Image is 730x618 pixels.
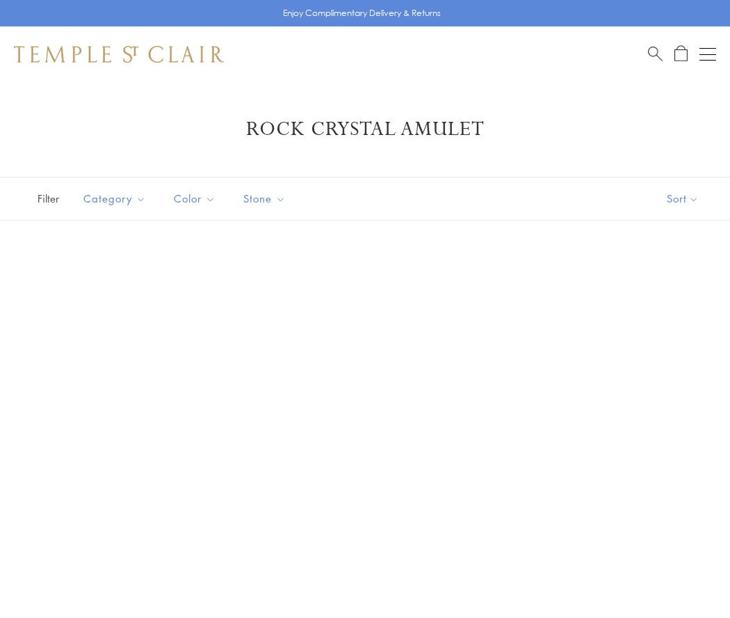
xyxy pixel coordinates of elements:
[648,45,663,63] a: Search
[35,117,695,142] h1: Rock Crystal Amulet
[167,190,226,207] span: Color
[635,177,730,220] button: Show sort by
[699,46,716,63] button: Open navigation
[76,190,156,207] span: Category
[14,46,224,63] img: Temple St. Clair
[163,183,226,214] button: Color
[674,45,688,63] a: Open Shopping Bag
[233,183,296,214] button: Stone
[283,6,441,20] p: Enjoy Complimentary Delivery & Returns
[73,183,156,214] button: Category
[236,190,296,207] span: Stone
